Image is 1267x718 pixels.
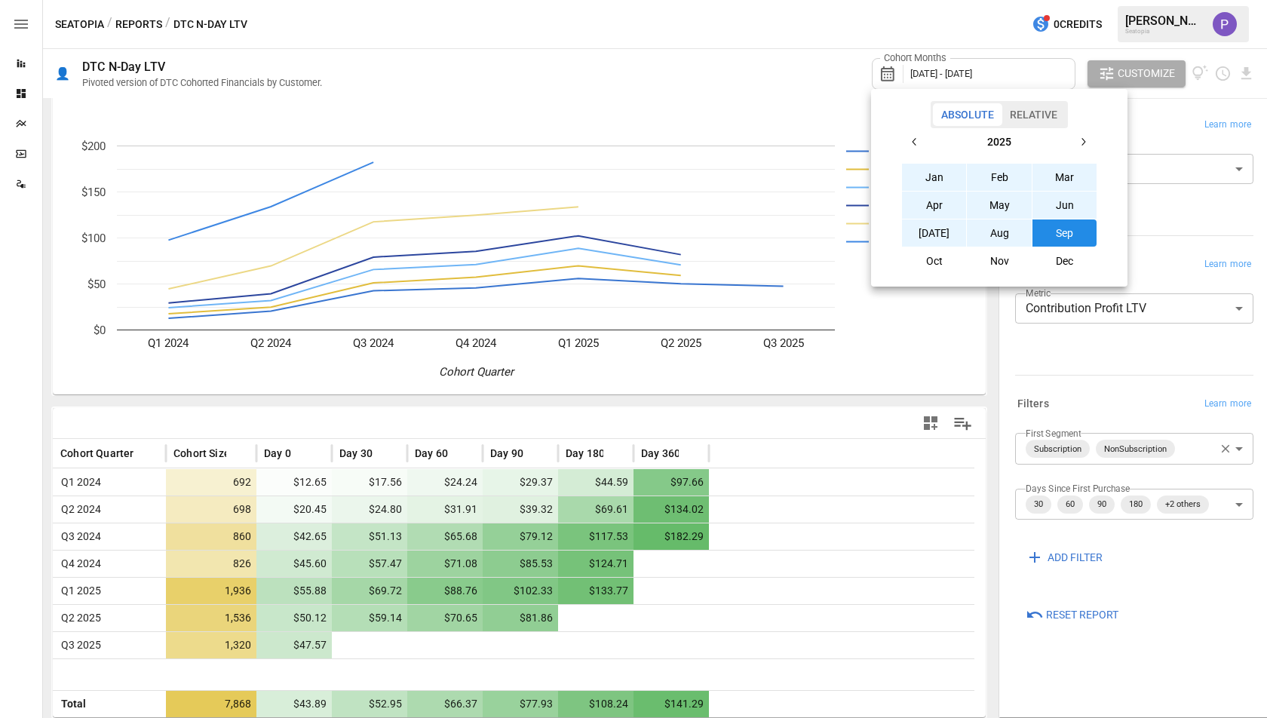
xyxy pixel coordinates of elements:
[1002,103,1066,126] button: Relative
[967,192,1032,219] button: May
[1032,164,1097,191] button: Mar
[928,128,1069,155] button: 2025
[902,219,967,247] button: [DATE]
[902,247,967,275] button: Oct
[967,164,1032,191] button: Feb
[967,247,1032,275] button: Nov
[1032,219,1097,247] button: Sep
[967,219,1032,247] button: Aug
[902,164,967,191] button: Jan
[933,103,1002,126] button: Absolute
[1032,192,1097,219] button: Jun
[902,192,967,219] button: Apr
[1032,247,1097,275] button: Dec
